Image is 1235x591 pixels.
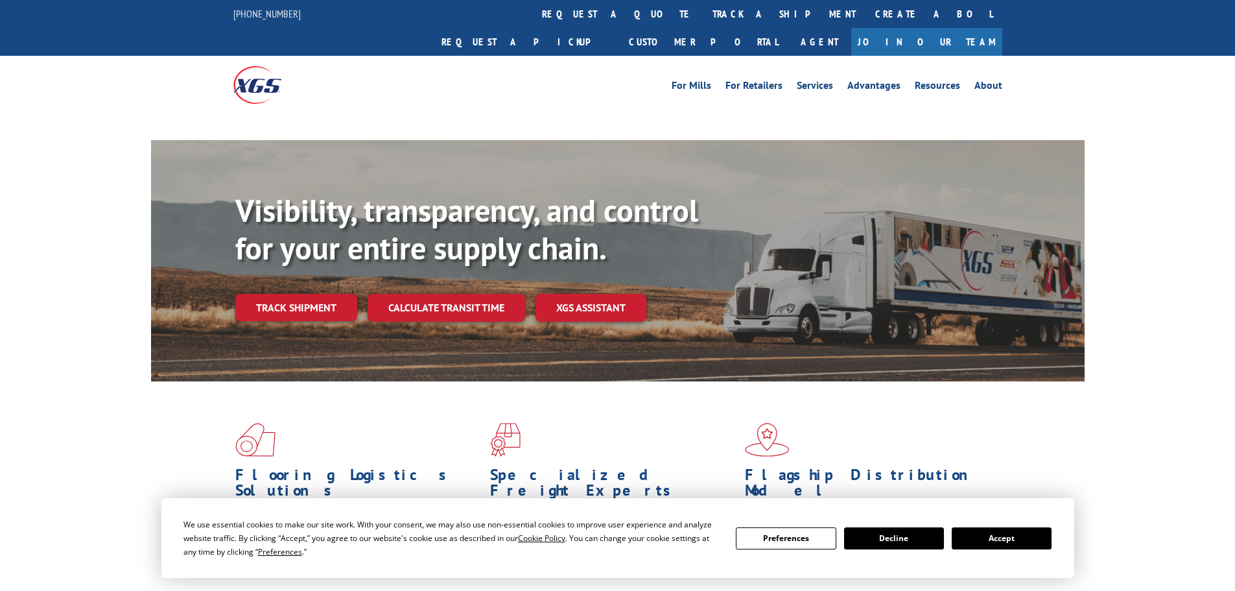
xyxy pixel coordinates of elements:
[233,7,301,20] a: [PHONE_NUMBER]
[745,467,990,505] h1: Flagship Distribution Model
[844,527,944,549] button: Decline
[161,498,1074,578] div: Cookie Consent Prompt
[851,28,1002,56] a: Join Our Team
[672,80,711,95] a: For Mills
[745,423,790,457] img: xgs-icon-flagship-distribution-model-red
[974,80,1002,95] a: About
[736,527,836,549] button: Preferences
[619,28,788,56] a: Customer Portal
[258,546,302,557] span: Preferences
[490,423,521,457] img: xgs-icon-focused-on-flooring-red
[235,294,357,321] a: Track shipment
[847,80,900,95] a: Advantages
[797,80,833,95] a: Services
[368,294,525,322] a: Calculate transit time
[915,80,960,95] a: Resources
[952,527,1052,549] button: Accept
[235,190,698,268] b: Visibility, transparency, and control for your entire supply chain.
[235,423,276,457] img: xgs-icon-total-supply-chain-intelligence-red
[235,467,480,505] h1: Flooring Logistics Solutions
[725,80,782,95] a: For Retailers
[788,28,851,56] a: Agent
[490,467,735,505] h1: Specialized Freight Experts
[535,294,646,322] a: XGS ASSISTANT
[183,518,720,559] div: We use essential cookies to make our site work. With your consent, we may also use non-essential ...
[432,28,619,56] a: Request a pickup
[518,533,565,544] span: Cookie Policy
